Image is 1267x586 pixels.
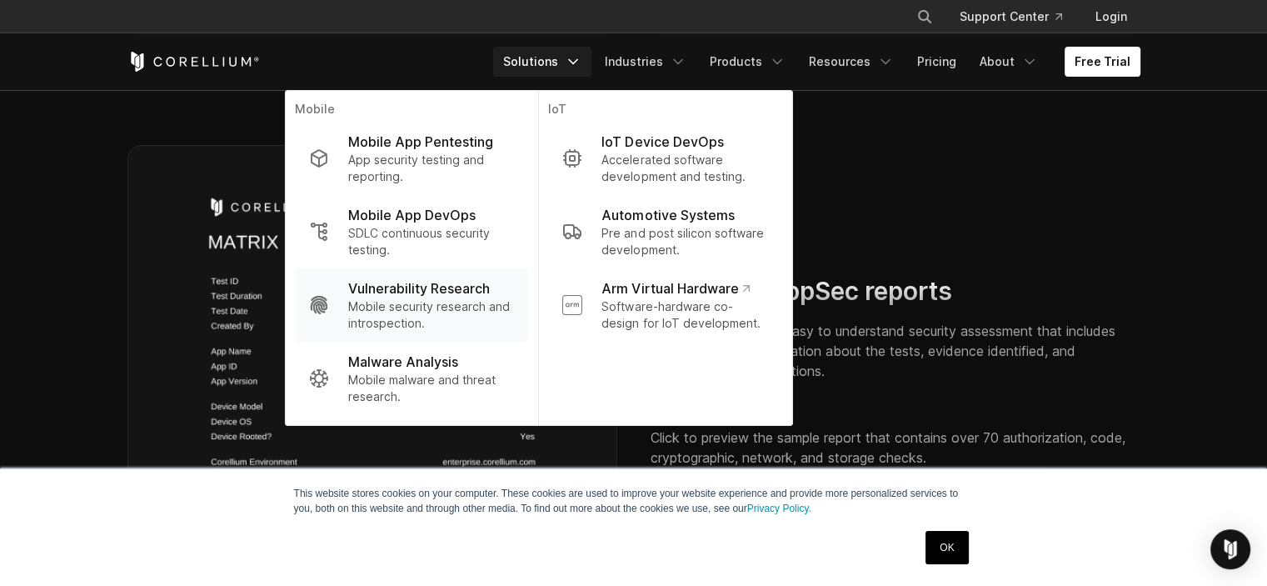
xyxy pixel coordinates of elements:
a: Free Trial [1065,47,1140,77]
a: Privacy Policy. [747,503,811,514]
a: Corellium Home [127,52,260,72]
p: Malware Analysis [348,352,458,372]
div: Navigation Menu [896,2,1140,32]
p: MATRIX produces an easy to understand security assessment that includes pass/fail results, inform... [651,321,1140,381]
a: Pricing [907,47,966,77]
a: Resources [799,47,904,77]
a: About [970,47,1048,77]
p: IoT [548,101,781,122]
p: Software-hardware co-design for IoT development. [601,298,768,332]
button: Search [910,2,940,32]
a: Login [1082,2,1140,32]
a: Mobile App Pentesting App security testing and reporting. [295,122,527,195]
h2: Generate AppSec reports [651,276,1140,308]
p: Mobile App Pentesting [348,132,493,152]
p: Accelerated software development and testing. [601,152,768,185]
a: Automotive Systems Pre and post silicon software development. [548,195,781,268]
p: SDLC continuous security testing. [348,225,514,258]
p: Arm Virtual Hardware [601,278,749,298]
div: Open Intercom Messenger [1210,529,1250,569]
p: This website stores cookies on your computer. These cookies are used to improve your website expe... [294,486,974,516]
p: IoT Device DevOps [601,132,723,152]
a: Industries [595,47,696,77]
p: Mobile App DevOps [348,205,476,225]
a: Support Center [946,2,1075,32]
a: Mobile App DevOps SDLC continuous security testing. [295,195,527,268]
a: Products [700,47,796,77]
p: App security testing and reporting. [348,152,514,185]
a: Vulnerability Research Mobile security research and introspection. [295,268,527,342]
a: Arm Virtual Hardware Software-hardware co-design for IoT development. [548,268,781,342]
p: Mobile security research and introspection. [348,298,514,332]
a: IoT Device DevOps Accelerated software development and testing. [548,122,781,195]
a: Malware Analysis Mobile malware and threat research. [295,342,527,415]
p: Pre and post silicon software development. [601,225,768,258]
p: Click to preview the sample report that contains over 70 authorization, code, cryptographic, netw... [651,428,1140,468]
div: Navigation Menu [493,47,1140,77]
a: OK [925,531,968,564]
p: Mobile [295,101,527,122]
p: Automotive Systems [601,205,734,225]
p: Mobile malware and threat research. [348,372,514,405]
a: Solutions [493,47,591,77]
p: Vulnerability Research [348,278,490,298]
